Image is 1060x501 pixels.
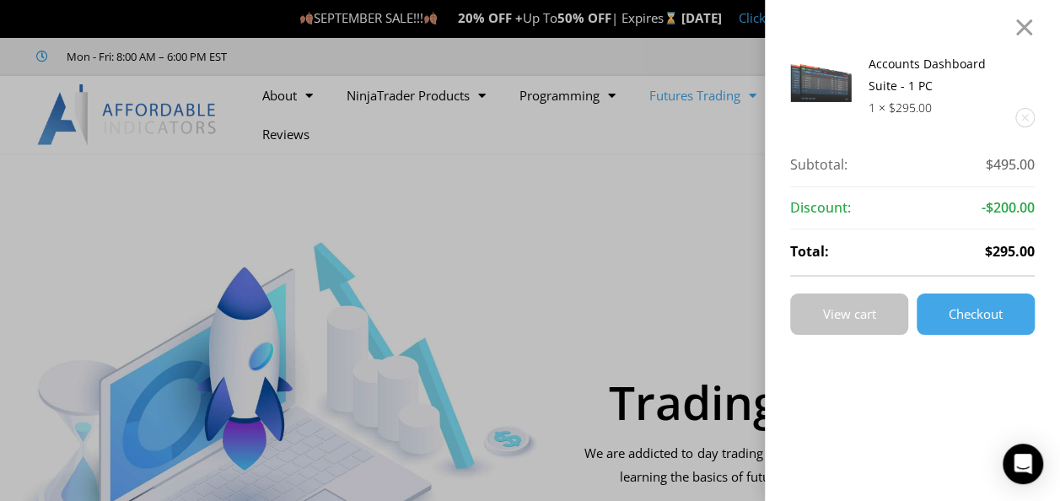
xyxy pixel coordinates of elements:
img: Screenshot 2024-08-26 155710eeeee | Affordable Indicators – NinjaTrader [790,53,852,102]
span: Checkout [949,308,1003,321]
strong: Discount: [790,196,851,221]
div: Open Intercom Messenger [1003,444,1043,484]
span: $495.00 [986,153,1035,178]
strong: Subtotal: [790,153,847,178]
span: -$200.00 [982,196,1035,221]
a: Accounts Dashboard Suite - 1 PC [869,56,986,94]
a: Checkout [917,294,1035,335]
span: $ [889,100,896,116]
bdi: 295.00 [889,100,932,116]
a: View cart [790,294,908,335]
strong: Total: [790,240,829,265]
span: View cart [823,308,876,321]
span: 1 × [869,100,885,116]
span: $295.00 [985,240,1035,265]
